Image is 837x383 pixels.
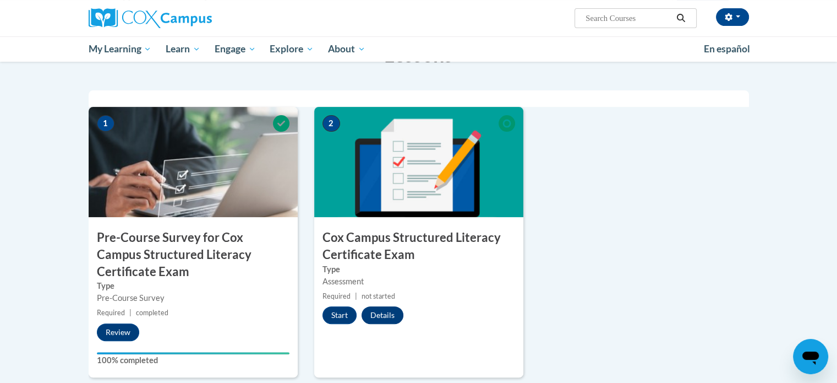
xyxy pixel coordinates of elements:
a: Explore [262,36,321,62]
div: Main menu [72,36,765,62]
div: Pre-Course Survey [97,292,289,304]
span: En español [704,43,750,55]
button: Review [97,323,139,341]
span: 1 [97,115,114,132]
span: Required [322,292,351,300]
input: Search Courses [584,12,672,25]
span: Required [97,309,125,317]
label: 100% completed [97,354,289,366]
a: Cox Campus [89,8,298,28]
span: Explore [270,42,314,56]
h3: Pre-Course Survey for Cox Campus Structured Literacy Certificate Exam [89,229,298,280]
button: Start [322,306,357,324]
button: Search [672,12,689,25]
button: Details [362,306,403,324]
span: | [355,292,357,300]
span: Learn [166,42,200,56]
a: About [321,36,373,62]
button: Account Settings [716,8,749,26]
span: My Learning [88,42,151,56]
label: Type [322,263,515,276]
a: Engage [207,36,263,62]
img: Course Image [314,107,523,217]
img: Cox Campus [89,8,212,28]
iframe: Button to launch messaging window [793,339,828,374]
div: Your progress [97,352,289,354]
span: completed [136,309,168,317]
a: En español [697,37,757,61]
span: About [328,42,365,56]
a: My Learning [81,36,159,62]
h3: Cox Campus Structured Literacy Certificate Exam [314,229,523,263]
img: Course Image [89,107,298,217]
a: Learn [158,36,207,62]
span: 2 [322,115,340,132]
span: Engage [215,42,256,56]
div: Assessment [322,276,515,288]
span: | [129,309,132,317]
label: Type [97,280,289,292]
span: not started [362,292,395,300]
